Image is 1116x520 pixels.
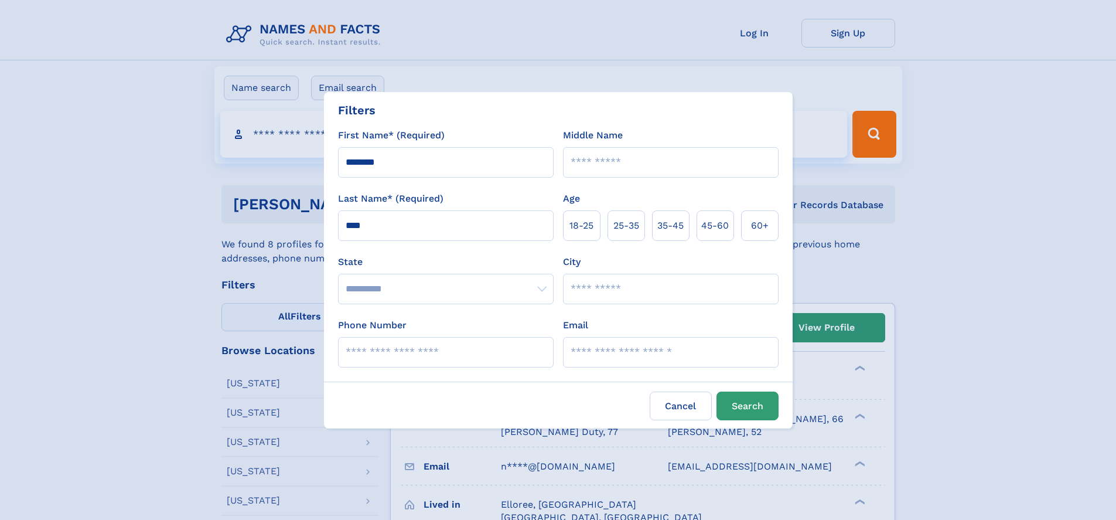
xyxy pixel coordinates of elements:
[751,219,769,233] span: 60+
[338,192,443,206] label: Last Name* (Required)
[613,219,639,233] span: 25‑35
[716,392,779,420] button: Search
[657,219,684,233] span: 35‑45
[563,318,588,332] label: Email
[563,255,581,269] label: City
[338,128,445,142] label: First Name* (Required)
[650,392,712,420] label: Cancel
[338,101,376,119] div: Filters
[563,128,623,142] label: Middle Name
[563,192,580,206] label: Age
[569,219,593,233] span: 18‑25
[701,219,729,233] span: 45‑60
[338,255,554,269] label: State
[338,318,407,332] label: Phone Number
